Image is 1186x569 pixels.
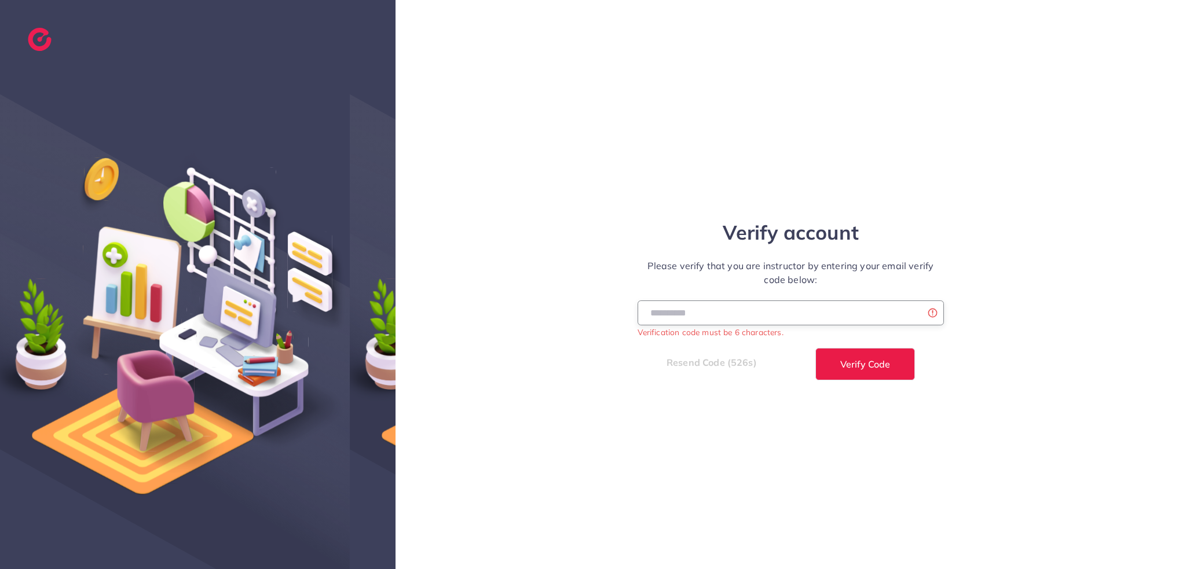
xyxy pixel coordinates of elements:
[638,259,945,287] p: Please verify that you are instructor by entering your email verify code below:
[815,348,915,380] button: Verify Code
[638,221,945,245] h1: Verify account
[840,359,890,369] span: Verify Code
[28,28,52,51] img: logo
[638,327,784,337] small: Verification code must be 6 characters.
